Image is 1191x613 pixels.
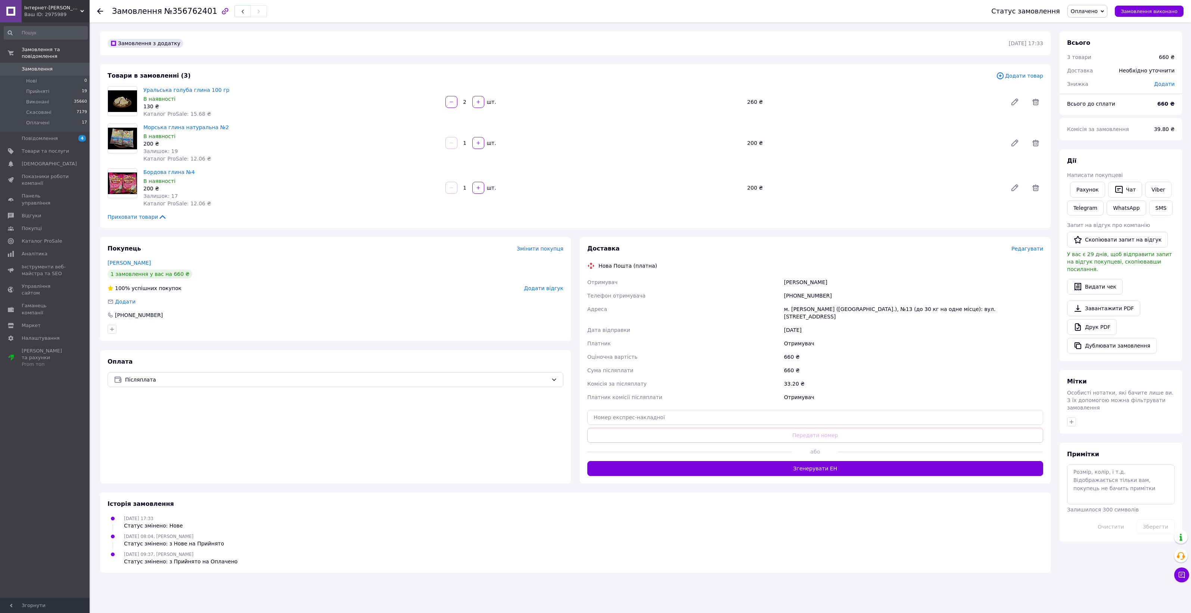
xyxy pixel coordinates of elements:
[1067,378,1087,385] span: Мітки
[783,302,1045,323] div: м. [PERSON_NAME] ([GEOGRAPHIC_DATA].), №13 (до 30 кг на одне місце): вул. [STREET_ADDRESS]
[1121,9,1178,14] span: Замовлення виконано
[114,311,164,319] div: [PHONE_NUMBER]
[22,283,69,296] span: Управління сайтом
[587,461,1043,476] button: Згенерувати ЕН
[124,516,153,521] span: [DATE] 17:33
[1174,567,1189,582] button: Чат з покупцем
[82,119,87,126] span: 17
[108,213,167,221] span: Приховати товари
[783,390,1045,404] div: Отримувач
[74,99,87,105] span: 35660
[1007,136,1022,150] a: Редагувати
[108,270,192,279] div: 1 замовлення у вас на 660 ₴
[24,11,90,18] div: Ваш ID: 2975989
[112,7,162,16] span: Замовлення
[783,276,1045,289] div: [PERSON_NAME]
[792,448,838,455] span: або
[1067,251,1172,272] span: У вас є 29 днів, щоб відправити запит на відгук покупцеві, скопіювавши посилання.
[22,322,41,329] span: Маркет
[517,246,563,252] span: Змінити покупця
[22,135,58,142] span: Повідомлення
[124,552,193,557] span: [DATE] 09:37, [PERSON_NAME]
[597,262,659,270] div: Нова Пошта (платна)
[26,78,37,84] span: Нові
[587,293,646,299] span: Телефон отримувача
[143,148,178,154] span: Залишок: 19
[587,245,620,252] span: Доставка
[22,148,69,155] span: Товари та послуги
[78,135,86,141] span: 4
[108,172,137,195] img: Бордова глина №4
[24,4,80,11] span: Інтернет-Магазин Хамеліон
[1067,172,1123,178] span: Написати покупцеві
[744,138,1004,148] div: 200 ₴
[143,156,211,162] span: Каталог ProSale: 12.06 ₴
[97,7,103,15] div: Повернутися назад
[77,109,87,116] span: 7179
[22,238,62,245] span: Каталог ProSale
[108,245,141,252] span: Покупець
[22,361,69,368] div: Prom топ
[1145,182,1171,197] a: Viber
[143,185,439,192] div: 200 ₴
[143,87,229,93] a: Уральська голуба глина 100 гр
[164,7,217,16] span: №356762401
[587,279,618,285] span: Отримувач
[143,111,211,117] span: Каталог ProSale: 15.68 ₴
[22,302,69,316] span: Гаманець компанії
[587,381,647,387] span: Комісія за післяплату
[26,88,49,95] span: Прийняті
[84,78,87,84] span: 0
[524,285,563,291] span: Додати відгук
[82,88,87,95] span: 19
[783,350,1045,364] div: 660 ₴
[587,394,662,400] span: Платник комісії післяплати
[1067,279,1123,295] button: Видати чек
[1067,157,1076,164] span: Дії
[143,133,175,139] span: В наявності
[108,358,133,365] span: Оплата
[115,285,130,291] span: 100%
[143,200,211,206] span: Каталог ProSale: 12.06 ₴
[783,337,1045,350] div: Отримувач
[108,260,151,266] a: [PERSON_NAME]
[1067,54,1091,60] span: 3 товари
[115,299,136,305] span: Додати
[485,184,497,192] div: шт.
[1067,232,1168,248] button: Скопіювати запит на відгук
[22,335,60,342] span: Налаштування
[108,500,174,507] span: Історія замовлення
[783,364,1045,377] div: 660 ₴
[485,98,497,106] div: шт.
[485,139,497,147] div: шт.
[22,161,77,167] span: [DEMOGRAPHIC_DATA]
[1067,200,1104,215] a: Telegram
[124,540,224,547] div: Статус змінено: з Нове на Прийнято
[1114,62,1179,79] div: Необхідно уточнити
[1067,126,1129,132] span: Комісія за замовлення
[783,289,1045,302] div: [PHONE_NUMBER]
[1070,182,1105,197] button: Рахунок
[1067,319,1117,335] a: Друк PDF
[143,96,175,102] span: В наявності
[143,124,229,130] a: Морська глина натуральна №2
[1067,338,1157,354] button: Дублювати замовлення
[1007,180,1022,195] a: Редагувати
[108,72,191,79] span: Товари в замовленні (3)
[587,340,611,346] span: Платник
[587,327,630,333] span: Дата відправки
[1067,451,1099,458] span: Примітки
[22,212,41,219] span: Відгуки
[143,169,195,175] a: Бордова глина №4
[22,193,69,206] span: Панель управління
[4,26,88,40] input: Пошук
[991,7,1060,15] div: Статус замовлення
[1067,390,1173,411] span: Особисті нотатки, які бачите лише ви. З їх допомогою можна фільтрувати замовлення
[108,284,181,292] div: успішних покупок
[22,264,69,277] span: Інструменти веб-майстра та SEO
[1071,8,1098,14] span: Оплачено
[744,183,1004,193] div: 200 ₴
[1067,101,1115,107] span: Всього до сплати
[26,109,52,116] span: Скасовані
[1149,200,1173,215] button: SMS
